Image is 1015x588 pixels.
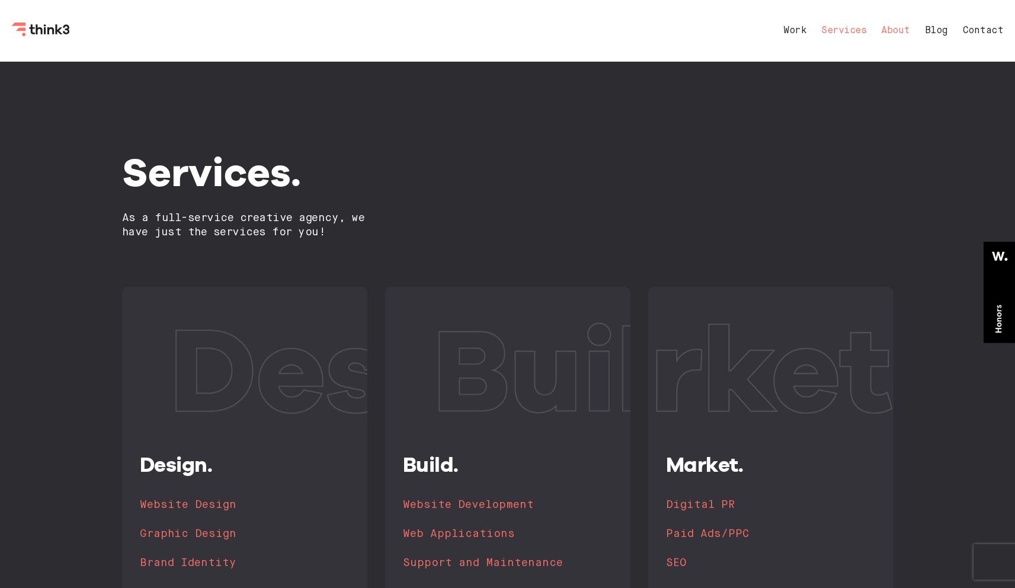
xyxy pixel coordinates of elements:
[666,496,876,513] a: Digital PR
[925,26,948,36] a: Blog
[666,452,744,477] span: Market.
[666,555,687,571] h4: SEO
[403,554,613,571] a: Support and Maintenance
[140,496,350,513] a: Website Design
[403,526,515,542] h4: Web Applications
[12,27,71,39] a: Think3 Logo
[666,525,876,542] a: Paid Ads/PPC
[403,496,613,513] a: Website Development
[666,497,735,513] h4: Digital PR
[140,555,236,571] h4: Brand Identity
[122,211,367,239] h2: As a full-service creative agency, we have just the services for you!
[122,151,367,193] h1: Services.
[140,526,236,542] h4: Graphic Design
[666,554,876,571] a: SEO
[666,526,749,542] h4: Paid Ads/PPC
[963,26,1004,36] a: Contact
[140,497,236,513] h4: Website Design
[403,497,534,513] h4: Website Development
[881,26,910,36] a: About
[140,554,350,571] a: Brand Identity
[403,525,613,542] a: Web Applications
[140,452,213,477] span: Design.
[403,555,563,571] h4: Support and Maintenance
[821,26,866,36] a: Services
[403,452,459,477] span: Build.
[783,26,806,36] a: Work
[140,525,350,542] a: Graphic Design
